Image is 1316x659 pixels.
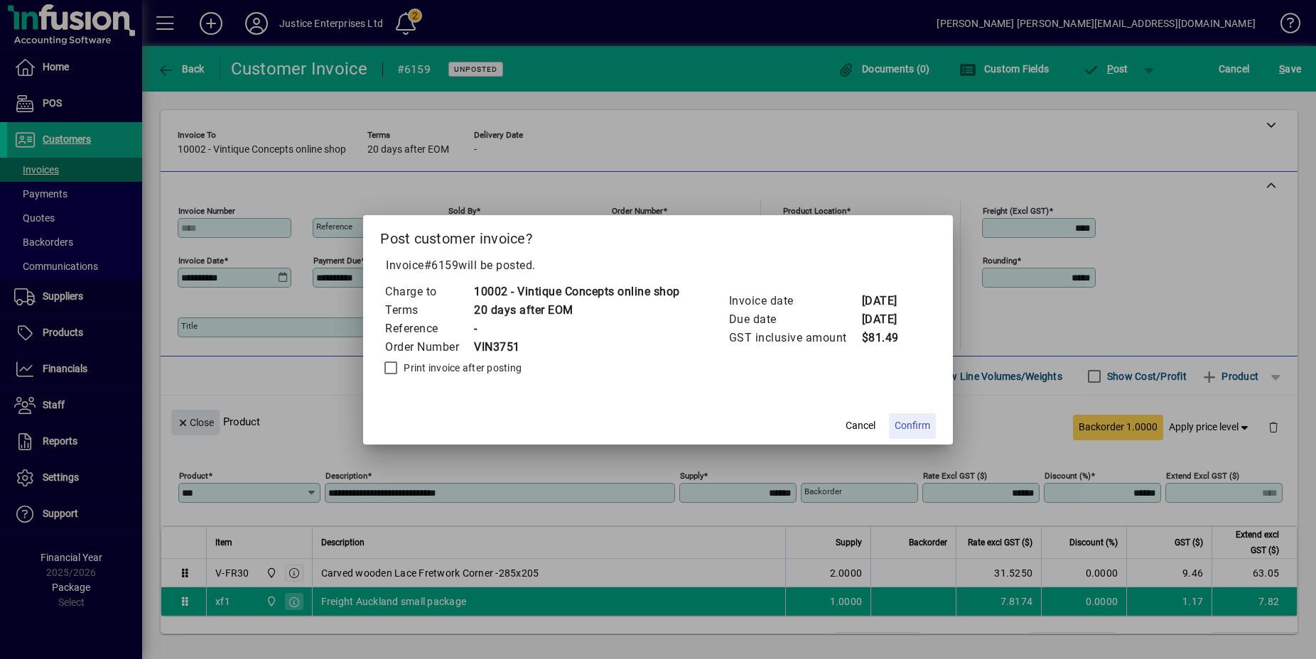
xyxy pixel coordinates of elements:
td: Order Number [384,338,473,356]
td: 20 days after EOM [473,301,680,320]
td: VIN3751 [473,338,680,356]
td: [DATE] [861,310,918,329]
td: Invoice date [728,292,861,310]
td: - [473,320,680,338]
td: 10002 - Vintique Concepts online shop [473,283,680,301]
button: Cancel [838,413,883,439]
td: [DATE] [861,292,918,310]
span: Cancel [846,418,875,433]
td: Reference [384,320,473,338]
span: #6159 [424,258,459,272]
button: Confirm [889,413,936,439]
td: Charge to [384,283,473,301]
td: GST inclusive amount [728,329,861,347]
h2: Post customer invoice? [363,215,953,256]
td: Terms [384,301,473,320]
p: Invoice will be posted . [380,257,936,274]
td: $81.49 [861,329,918,347]
span: Confirm [895,418,930,433]
label: Print invoice after posting [401,361,522,375]
td: Due date [728,310,861,329]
